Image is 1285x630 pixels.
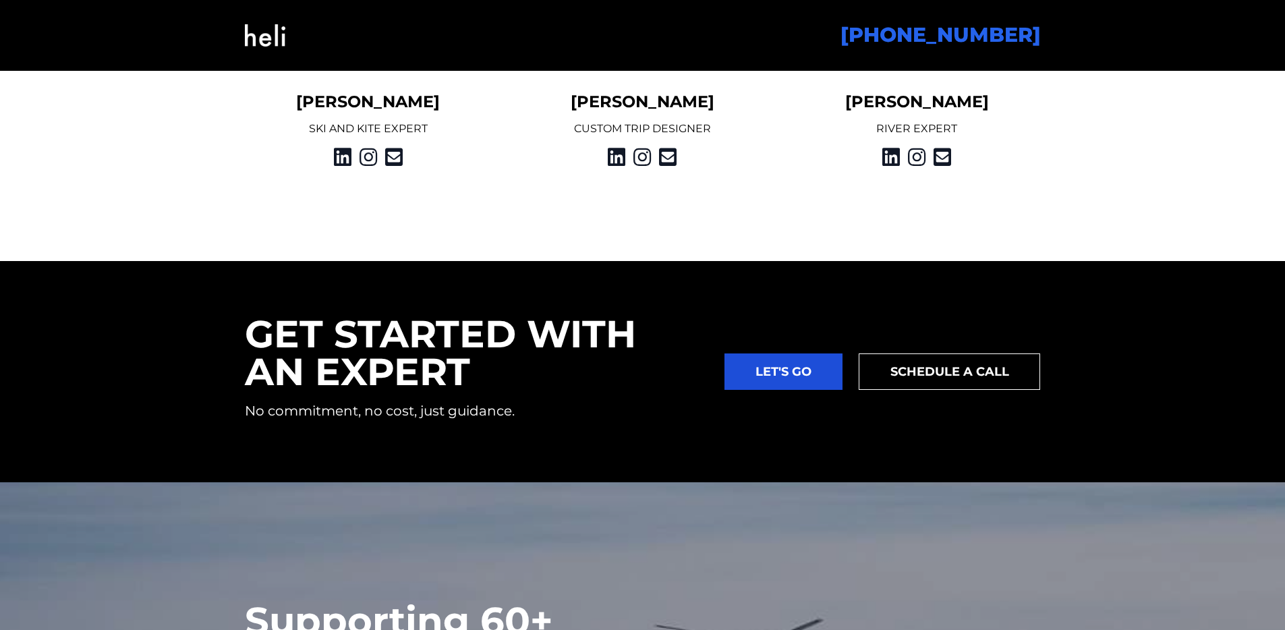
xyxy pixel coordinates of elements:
p: No commitment, no cost, just guidance. [245,401,698,420]
h5: [PERSON_NAME] [519,91,766,113]
img: Heli OS Logo [245,8,285,63]
p: RIVER EXPERT [793,121,1041,137]
a: [PHONE_NUMBER] [840,22,1041,47]
h5: [PERSON_NAME] [245,91,492,113]
a: SCHEDULE A CALL [859,353,1041,390]
p: SKI AND KITE EXPERT [245,121,492,137]
p: CUSTOM TRIP DESIGNER [519,121,766,137]
a: LET'S GO [724,353,843,390]
h5: [PERSON_NAME] [793,91,1041,113]
h2: GET STARTED WITH AN EXPERT [245,315,698,391]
